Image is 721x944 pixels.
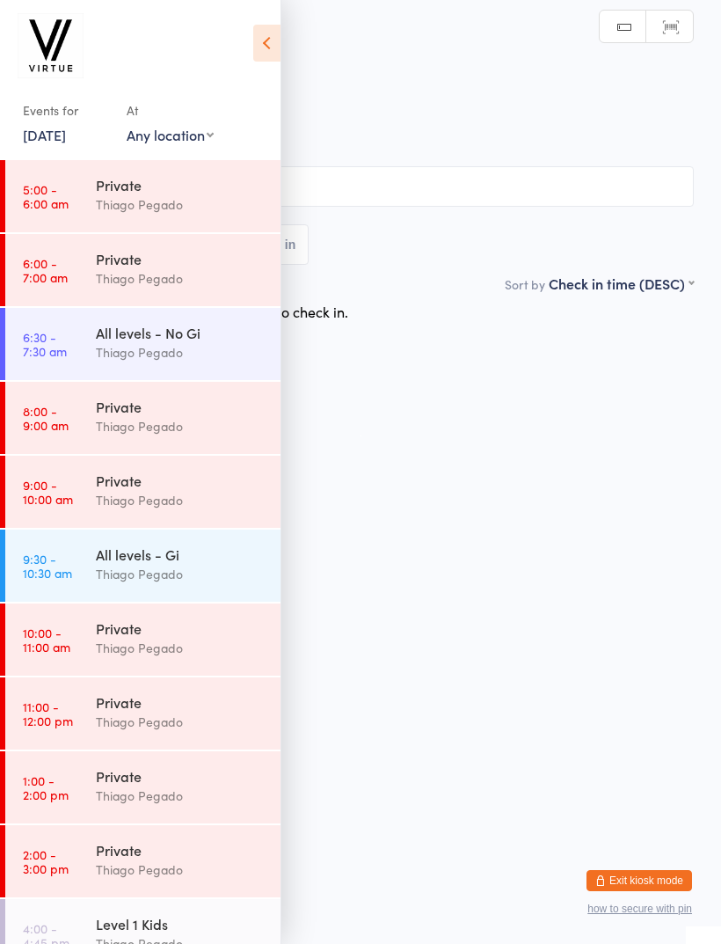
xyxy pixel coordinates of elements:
[127,125,214,144] div: Any location
[96,712,266,732] div: Thiago Pegado
[5,382,280,454] a: 8:00 -9:00 amPrivateThiago Pegado
[27,117,666,135] span: Virtue Brazilian Jiu-Jitsu
[96,323,266,342] div: All levels - No Gi
[23,847,69,875] time: 2:00 - 3:00 pm
[127,96,214,125] div: At
[27,82,666,99] span: [DATE] 6:00pm
[96,840,266,860] div: Private
[96,692,266,712] div: Private
[96,342,266,362] div: Thiago Pegado
[27,99,666,117] span: Thiago Pegado
[27,135,694,152] span: Brazilian Jiu-Jitsu Adults
[587,903,692,915] button: how to secure with pin
[5,456,280,528] a: 9:00 -10:00 amPrivateThiago Pegado
[96,786,266,806] div: Thiago Pegado
[23,478,73,506] time: 9:00 - 10:00 am
[96,618,266,638] div: Private
[96,766,266,786] div: Private
[96,249,266,268] div: Private
[96,397,266,416] div: Private
[23,96,109,125] div: Events for
[5,751,280,823] a: 1:00 -2:00 pmPrivateThiago Pegado
[505,275,545,293] label: Sort by
[18,13,84,78] img: Virtue Brazilian Jiu-Jitsu
[96,471,266,490] div: Private
[96,564,266,584] div: Thiago Pegado
[96,914,266,933] div: Level 1 Kids
[96,268,266,289] div: Thiago Pegado
[23,256,68,284] time: 6:00 - 7:00 am
[5,677,280,750] a: 11:00 -12:00 pmPrivateThiago Pegado
[96,638,266,658] div: Thiago Pegado
[23,125,66,144] a: [DATE]
[23,699,73,728] time: 11:00 - 12:00 pm
[5,825,280,897] a: 2:00 -3:00 pmPrivateThiago Pegado
[23,330,67,358] time: 6:30 - 7:30 am
[23,552,72,580] time: 9:30 - 10:30 am
[23,773,69,801] time: 1:00 - 2:00 pm
[96,175,266,194] div: Private
[586,870,692,891] button: Exit kiosk mode
[96,416,266,436] div: Thiago Pegado
[96,545,266,564] div: All levels - Gi
[96,490,266,510] div: Thiago Pegado
[96,194,266,215] div: Thiago Pegado
[23,182,69,210] time: 5:00 - 6:00 am
[5,160,280,232] a: 5:00 -6:00 amPrivateThiago Pegado
[23,404,69,432] time: 8:00 - 9:00 am
[5,604,280,676] a: 10:00 -11:00 amPrivateThiago Pegado
[27,44,694,73] h2: Basics Gi Check-in
[23,626,70,654] time: 10:00 - 11:00 am
[5,234,280,306] a: 6:00 -7:00 amPrivateThiago Pegado
[27,166,694,207] input: Search
[5,308,280,380] a: 6:30 -7:30 amAll levels - No GiThiago Pegado
[96,860,266,880] div: Thiago Pegado
[5,530,280,602] a: 9:30 -10:30 amAll levels - GiThiago Pegado
[549,274,694,293] div: Check in time (DESC)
